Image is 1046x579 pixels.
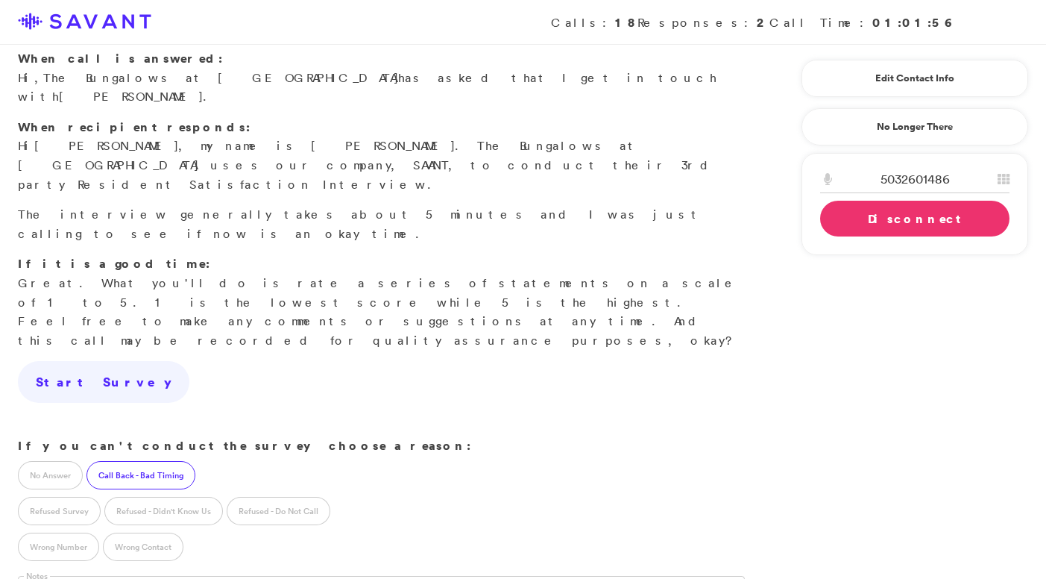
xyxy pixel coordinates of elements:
[59,89,203,104] span: [PERSON_NAME]
[872,14,954,31] strong: 01:01:56
[18,533,99,561] label: Wrong Number
[18,50,223,66] strong: When call is answered:
[18,497,101,525] label: Refused Survey
[86,461,195,489] label: Call Back - Bad Timing
[18,205,745,243] p: The interview generally takes about 5 minutes and I was just calling to see if now is an okay time.
[18,49,745,107] p: Hi, has asked that I get in touch with .
[34,138,178,153] span: [PERSON_NAME]
[43,70,398,85] span: The Bungalows at [GEOGRAPHIC_DATA]
[757,14,769,31] strong: 2
[18,119,251,135] strong: When recipient responds:
[18,254,745,350] p: Great. What you'll do is rate a series of statements on a scale of 1 to 5. 1 is the lowest score ...
[820,66,1009,90] a: Edit Contact Info
[18,437,471,454] strong: If you can't conduct the survey choose a reason:
[104,497,223,525] label: Refused - Didn't Know Us
[18,461,83,489] label: No Answer
[103,533,183,561] label: Wrong Contact
[18,361,189,403] a: Start Survey
[18,118,745,194] p: Hi , my name is [PERSON_NAME]. The Bungalows at [GEOGRAPHIC_DATA] uses our company, SAVANT, to co...
[801,108,1028,145] a: No Longer There
[820,201,1009,237] a: Disconnect
[227,497,330,525] label: Refused - Do Not Call
[18,255,210,272] strong: If it is a good time:
[615,14,637,31] strong: 18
